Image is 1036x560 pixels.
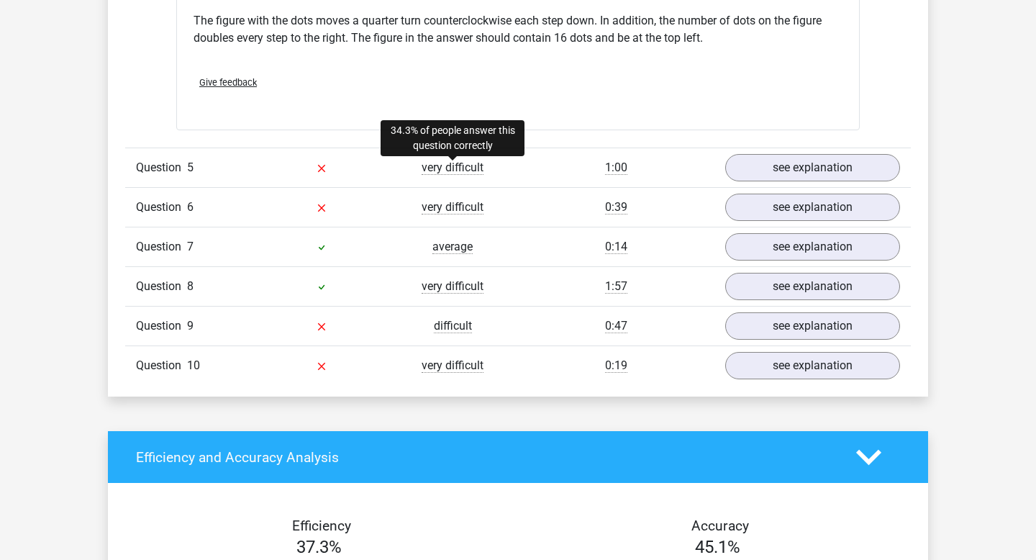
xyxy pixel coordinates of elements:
[422,358,483,373] span: very difficult
[381,120,524,156] div: 34.3% of people answer this question correctly
[725,233,900,261] a: see explanation
[422,200,483,214] span: very difficult
[434,319,472,333] span: difficult
[605,319,627,333] span: 0:47
[432,240,473,254] span: average
[136,199,187,216] span: Question
[422,279,483,294] span: very difficult
[422,161,483,175] span: very difficult
[725,154,900,181] a: see explanation
[605,358,627,373] span: 0:19
[605,161,627,175] span: 1:00
[187,319,194,333] span: 9
[136,159,187,176] span: Question
[136,449,835,466] h4: Efficiency and Accuracy Analysis
[199,77,257,88] span: Give feedback
[605,200,627,214] span: 0:39
[136,317,187,335] span: Question
[296,537,342,557] span: 37.3%
[136,238,187,256] span: Question
[725,273,900,300] a: see explanation
[187,358,200,372] span: 10
[725,352,900,379] a: see explanation
[725,312,900,340] a: see explanation
[136,278,187,295] span: Question
[187,200,194,214] span: 6
[695,537,740,557] span: 45.1%
[535,518,906,534] h4: Accuracy
[605,279,627,294] span: 1:57
[194,12,842,47] p: The figure with the dots moves a quarter turn counterclockwise each step down. In addition, the n...
[725,194,900,221] a: see explanation
[136,518,507,534] h4: Efficiency
[136,357,187,374] span: Question
[187,240,194,253] span: 7
[187,279,194,293] span: 8
[187,161,194,174] span: 5
[605,240,627,254] span: 0:14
